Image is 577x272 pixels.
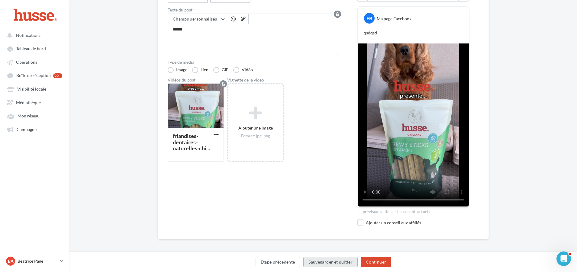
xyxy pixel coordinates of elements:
[4,70,66,81] a: Boîte de réception 99+
[53,73,62,78] div: 99+
[213,67,228,73] label: GIF
[168,78,224,82] div: Vidéos du post
[556,251,571,266] iframe: Intercom live chat
[192,67,208,73] label: Lien
[173,133,210,152] div: friandises-dentaires-naturelles-chi...
[17,87,46,92] span: Visibilité locale
[4,124,66,135] a: Campagnes
[364,30,463,36] p: qsdqsd
[16,33,40,38] span: Notifications
[364,13,375,24] div: FB
[168,60,338,64] label: Type de média
[366,220,469,226] div: Ajouter un conseil aux affiliés
[4,83,66,94] a: Visibilité locale
[168,8,338,12] label: Texte du post *
[4,30,63,40] button: Notifications
[377,16,411,21] div: Ma page Facebook
[18,114,40,119] span: Mon réseau
[168,14,228,24] button: Champs personnalisés
[173,16,217,21] span: Champs personnalisés
[16,59,37,65] span: Opérations
[4,43,66,54] a: Tableau de bord
[16,46,46,51] span: Tableau de bord
[227,78,284,82] div: Vignette de la vidéo
[4,56,66,67] a: Opérations
[303,257,358,267] button: Sauvegarder et quitter
[16,100,41,105] span: Médiathèque
[256,257,300,267] button: Étape précédente
[233,67,253,73] label: Vidéo
[357,207,469,215] div: La prévisualisation est non-contractuelle
[17,127,38,132] span: Campagnes
[361,257,391,267] button: Continuer
[168,67,187,73] label: Image
[5,255,65,267] a: Ba Béatrice Page
[4,110,66,121] a: Mon réseau
[18,258,58,264] p: Béatrice Page
[8,258,14,264] span: Ba
[16,73,51,78] span: Boîte de réception
[4,97,66,108] a: Médiathèque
